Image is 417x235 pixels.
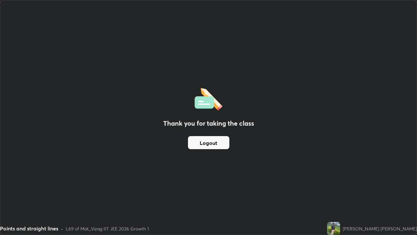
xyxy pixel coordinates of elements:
[61,225,63,232] div: •
[188,136,229,149] button: Logout
[343,225,417,232] div: [PERSON_NAME] [PERSON_NAME]
[194,86,223,111] img: offlineFeedback.1438e8b3.svg
[327,222,340,235] img: afe1edb7582d41a191fcd2e1bcbdba24.51076816_3
[66,225,149,232] div: L69 of Mat_Vizag IIT JEE 2026 Growth 1
[163,118,254,128] h2: Thank you for taking the class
